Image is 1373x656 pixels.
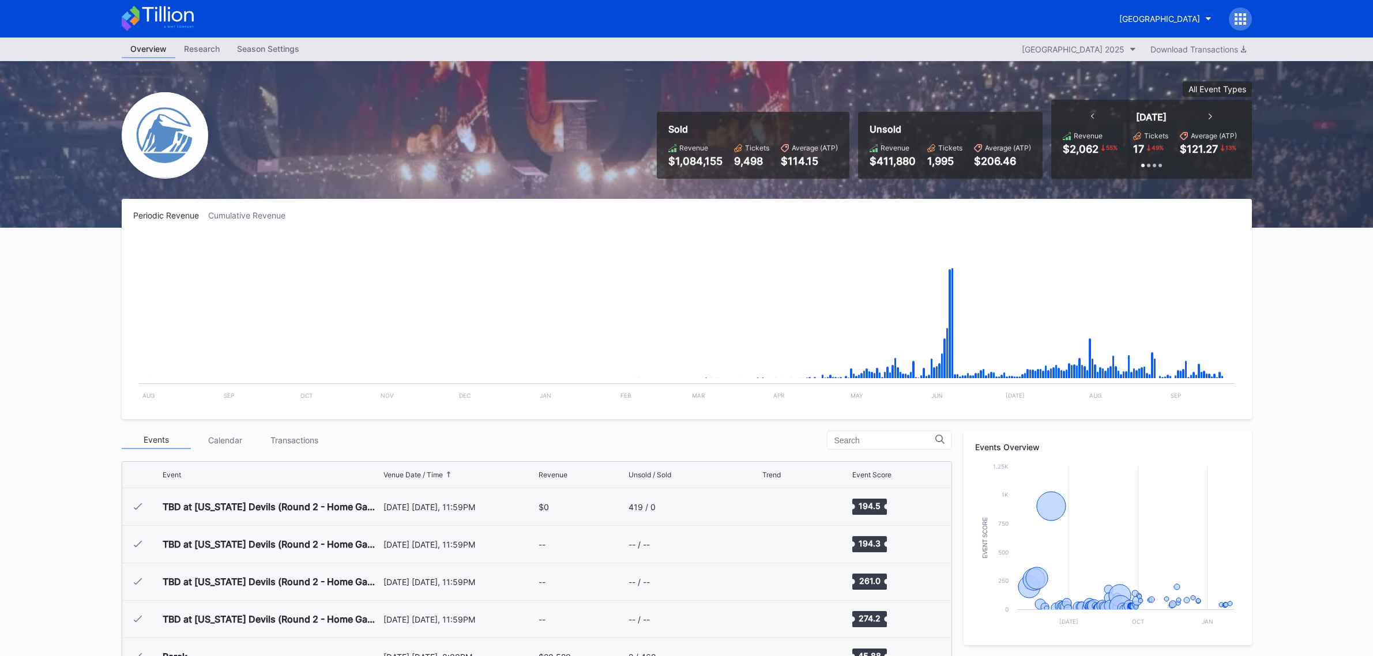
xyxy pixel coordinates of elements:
div: Events Overview [975,442,1240,452]
text: Jan [1202,618,1213,625]
text: 274.2 [859,613,881,623]
div: Sold [668,123,838,135]
text: Jun [931,392,943,399]
input: Search [834,436,935,445]
text: 1.25k [993,463,1009,470]
div: TBD at [US_STATE] Devils (Round 2 - Home Game 4) (Date TBD) (If Necessary) [163,613,381,625]
div: -- [539,577,546,587]
svg: Chart title [762,492,797,521]
text: Event Score [982,517,988,559]
button: [GEOGRAPHIC_DATA] 2025 [1016,42,1142,57]
div: [DATE] [DATE], 11:59PM [383,502,536,512]
text: Sep [223,392,234,399]
div: -- [539,614,546,624]
div: [GEOGRAPHIC_DATA] [1119,14,1200,24]
div: 17 [1133,143,1144,155]
div: 1,995 [927,155,962,167]
text: 250 [998,577,1009,584]
div: TBD at [US_STATE] Devils (Round 2 - Home Game 2) (Date TBD) (If Necessary) [163,538,381,550]
text: 500 [998,549,1009,556]
div: -- / -- [629,577,650,587]
text: Sep [1171,392,1181,399]
text: May [850,392,863,399]
div: Average (ATP) [985,144,1031,152]
div: 9,498 [734,155,769,167]
text: 261.0 [859,576,881,586]
text: Oct [300,392,313,399]
div: $114.15 [781,155,838,167]
div: TBD at [US_STATE] Devils (Round 2 - Home Game 3) (Date TBD) (If Necessary) [163,576,381,587]
text: [DATE] [1005,392,1024,399]
a: Research [175,40,228,58]
div: Download Transactions [1150,44,1246,54]
div: 49 % [1150,143,1165,152]
text: Aug [1089,392,1101,399]
div: TBD at [US_STATE] Devils (Round 2 - Home Game 1) (Date TBD) (If Necessary) [163,501,381,512]
svg: Chart title [762,567,797,596]
div: Transactions [260,431,329,449]
div: $2,062 [1063,143,1099,155]
a: Overview [122,40,175,58]
div: Revenue [1074,131,1103,140]
button: [GEOGRAPHIC_DATA] [1111,8,1220,29]
svg: Chart title [762,605,797,634]
svg: Chart title [762,530,797,559]
div: Research [175,40,228,57]
div: $206.46 [974,155,1031,167]
a: Season Settings [228,40,308,58]
button: Download Transactions [1145,42,1252,57]
div: [GEOGRAPHIC_DATA] 2025 [1022,44,1124,54]
div: Average (ATP) [792,144,838,152]
div: 55 % [1105,143,1119,152]
div: Periodic Revenue [133,210,208,220]
div: Tickets [745,144,769,152]
div: Unsold [870,123,1031,135]
div: Tickets [1144,131,1168,140]
text: 750 [998,520,1009,527]
div: Average (ATP) [1191,131,1237,140]
text: Dec [459,392,471,399]
div: Events [122,431,191,449]
div: [DATE] [DATE], 11:59PM [383,540,536,549]
text: Feb [620,392,631,399]
div: [DATE] [DATE], 11:59PM [383,614,536,624]
button: All Event Types [1183,81,1252,97]
div: Trend [762,470,781,479]
div: Unsold / Sold [629,470,671,479]
img: Devils-Logo.png [122,92,208,179]
div: Revenue [679,144,708,152]
div: $121.27 [1180,143,1218,155]
div: $0 [539,502,549,512]
text: Oct [1132,618,1144,625]
div: $1,084,155 [668,155,723,167]
div: Tickets [938,144,962,152]
div: Event [163,470,181,479]
div: Calendar [191,431,260,449]
div: All Event Types [1188,84,1246,94]
text: 0 [1005,606,1009,613]
text: Nov [380,392,393,399]
div: -- [539,540,546,549]
div: Revenue [539,470,567,479]
div: $411,880 [870,155,916,167]
div: Cumulative Revenue [208,210,295,220]
div: [DATE] [DATE], 11:59PM [383,577,536,587]
div: -- / -- [629,614,650,624]
text: Jan [539,392,551,399]
text: 1k [1002,491,1009,498]
text: 194.3 [859,538,881,548]
text: [DATE] [1059,618,1078,625]
div: Venue Date / Time [383,470,443,479]
div: Revenue [881,144,909,152]
text: Mar [692,392,705,399]
text: 194.5 [859,501,881,511]
div: Season Settings [228,40,308,57]
svg: Chart title [975,461,1240,634]
div: 13 % [1224,143,1237,152]
svg: Chart title [133,235,1240,408]
div: -- / -- [629,540,650,549]
div: 419 / 0 [629,502,656,512]
text: Apr [773,392,785,399]
div: [DATE] [1136,111,1167,123]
